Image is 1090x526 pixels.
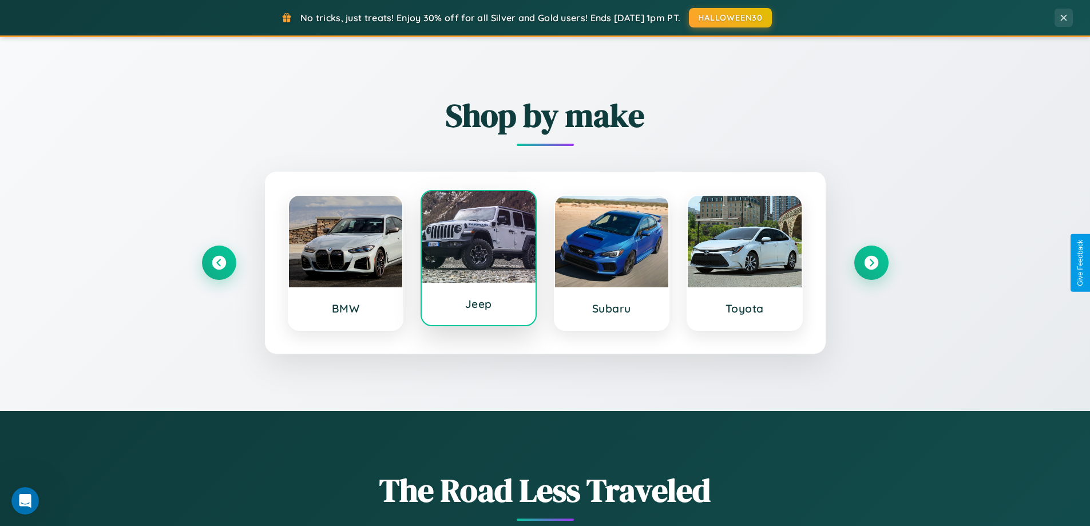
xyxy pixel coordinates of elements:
[566,302,657,315] h3: Subaru
[1076,240,1084,286] div: Give Feedback
[689,8,772,27] button: HALLOWEEN30
[300,12,680,23] span: No tricks, just treats! Enjoy 30% off for all Silver and Gold users! Ends [DATE] 1pm PT.
[433,297,524,311] h3: Jeep
[202,93,889,137] h2: Shop by make
[202,468,889,512] h1: The Road Less Traveled
[11,487,39,515] iframe: Intercom live chat
[699,302,790,315] h3: Toyota
[300,302,391,315] h3: BMW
